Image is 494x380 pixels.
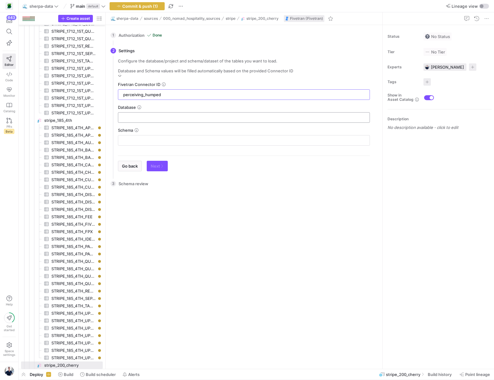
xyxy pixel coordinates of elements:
[21,287,103,295] div: Press SPACE to select this row.
[386,372,420,377] span: stripe_200_cherry
[51,317,96,324] span: STRIPE_185_4TH_UPCOMING_INVOICE_CUSTOM_FIELD​​​​​​​​​
[44,362,102,369] span: stripe_200_cherry​​​​​​​​
[21,65,103,72] a: STRIPE_1712_1ST_UPCOMING_INVOICE_ACCOUNT_TAX_ID​​​​​​​​​
[425,34,450,39] span: No Status
[2,293,16,309] button: Help
[6,125,12,128] span: PRs
[44,117,102,124] span: stripe_185_4th​​​​​​​​
[51,339,96,347] span: STRIPE_185_4TH_UPCOMING_INVOICE_LINE_ITEM​​​​​​​​​
[21,102,103,109] a: STRIPE_1712_1ST_UPCOMING_INVOICE_TAX_RATE​​​​​​​​​
[51,265,96,272] span: STRIPE_185_4TH_QUOTE_LINE_ITEM​​​​​​​​​
[51,80,96,87] span: STRIPE_1712_1ST_UPCOMING_INVOICE_LINE_ITEM_PRORATION_DETAILS_CREDITED_ITEM​​​​​​​​​
[51,139,96,146] span: STRIPE_185_4TH_AU_BECS_DEBIT​​​​​​​​​
[21,65,103,72] div: Press SPACE to select this row.
[21,117,103,124] a: stripe_185_4th​​​​​​​​
[21,295,103,302] div: Press SPACE to select this row.
[51,250,96,258] span: STRIPE_185_4TH_PAYMENT_METHOD​​​​​​​​​
[51,154,96,161] span: STRIPE_185_4TH_BANK_ACCOUNT​​​​​​​​​
[388,50,418,54] span: Tier
[388,117,492,121] p: Description
[21,361,103,369] a: stripe_200_cherry​​​​​​​​
[21,332,103,339] div: Press SPACE to select this row.
[3,349,15,357] span: Space settings
[21,94,103,102] div: Press SPACE to select this row.
[21,198,103,206] div: Press SPACE to select this row.
[120,369,142,380] button: Alerts
[5,302,13,306] span: Help
[51,228,96,235] span: STRIPE_185_4TH_FPX​​​​​​​​​
[21,339,103,347] div: Press SPACE to select this row.
[2,339,16,359] a: Spacesettings
[21,131,103,139] a: STRIPE_185_4TH_APPLICATION_FEE​​​​​​​​​
[465,372,490,377] span: Point lineage
[21,324,103,332] div: Press SPACE to select this row.
[162,15,222,22] button: 000_nomad_hospitality_sources
[51,35,96,42] span: STRIPE_1712_1ST_QUOTE​​​​​​​​​
[21,243,103,250] a: STRIPE_185_4TH_PAYMENT_METHOD_CARD​​​​​​​​​
[128,372,140,377] span: Alerts
[21,191,103,198] a: STRIPE_185_4TH_DISCOUNT​​​​​​​​​
[67,16,90,21] span: Create asset
[118,161,142,171] button: Go back
[21,176,103,183] div: Press SPACE to select this row.
[2,310,16,334] button: Getstarted
[21,317,103,324] div: Press SPACE to select this row.
[51,169,96,176] span: STRIPE_185_4TH_CHARGE​​​​​​​​​
[21,42,103,50] div: Press SPACE to select this row.
[224,15,237,22] button: stripe
[51,295,96,302] span: STRIPE_185_4TH_SEPA_DEBIT​​​​​​​​​
[21,124,103,131] a: STRIPE_185_4TH_APPLICATION_FEE_REFUND​​​​​​​​​
[21,154,103,161] a: STRIPE_185_4TH_BANK_ACCOUNT​​​​​​​​​
[21,235,103,243] a: STRIPE_185_4TH_IDEAL​​​​​​​​​
[21,265,103,272] div: Press SPACE to select this row.
[21,310,103,317] a: STRIPE_185_4TH_UPCOMING_INVOICE_ACCOUNT_TAX_ID​​​​​​​​​
[21,220,103,228] a: STRIPE_185_4TH_FIVETRAN_AUDIT​​​​​​​​​
[2,1,16,11] a: https://storage.googleapis.com/y42-prod-data-exchange/images/8zH7NGsoioThIsGoE9TeuKf062YnnTrmQ10g...
[21,280,103,287] div: Press SPACE to select this row.
[51,50,96,57] span: STRIPE_1712_1ST_SEPA_DEBIT​​​​​​​​​
[51,95,96,102] span: STRIPE_1712_1ST_UPCOMING_INVOICE_LINE_ITEM​​​​​​​​​
[51,288,96,295] span: STRIPE_185_4TH_REFUND​​​​​​​​​
[69,2,107,10] button: maindefault
[21,206,103,213] div: Press SPACE to select this row.
[21,28,103,35] a: STRIPE_1712_1ST_QUOTE_TAX_RATE​​​​​​​​​
[21,183,103,191] div: Press SPACE to select this row.
[21,79,103,87] div: Press SPACE to select this row.
[118,128,133,133] span: Schema
[21,28,103,35] div: Press SPACE to select this row.
[51,109,96,117] span: STRIPE_1712_1ST_UPCOMING_INVOICE​​​​​​​​​
[21,310,103,317] div: Press SPACE to select this row.
[21,347,103,354] div: Press SPACE to select this row.
[51,325,96,332] span: STRIPE_185_4TH_UPCOMING_INVOICE_LINE_ITEM_PRORATION_DETAILS_CREDITED_ITEM​​​​​​​​​
[51,87,96,94] span: STRIPE_1712_1ST_UPCOMING_INVOICE_LINE_ITEM_TAX_RATE​​​​​​​​​
[21,324,103,332] a: STRIPE_185_4TH_UPCOMING_INVOICE_LINE_ITEM_PRORATION_DETAILS_CREDITED_ITEM​​​​​​​​​
[21,250,103,258] div: Press SPACE to select this row.
[423,48,447,56] button: No tierNo Tier
[21,72,103,79] a: STRIPE_1712_1ST_UPCOMING_INVOICE_CUSTOM_FIELD​​​​​​​​​
[21,102,103,109] div: Press SPACE to select this row.
[21,94,103,102] a: STRIPE_1712_1ST_UPCOMING_INVOICE_LINE_ITEM​​​​​​​​​
[388,80,418,84] span: Tags
[21,176,103,183] a: STRIPE_185_4TH_CUSTOMER_DISCOUNT​​​​​​​​​
[21,131,103,139] div: Press SPACE to select this row.
[2,69,16,84] a: Code
[21,302,103,310] a: STRIPE_185_4TH_TAX_AMOUNT​​​​​​​​​
[55,369,76,380] button: Build
[21,206,103,213] a: STRIPE_185_4TH_DISPUTE​​​​​​​​​
[21,198,103,206] a: STRIPE_185_4TH_DISPUTE_BALANCE_TRANSACTION​​​​​​​​​
[21,220,103,228] div: Press SPACE to select this row.
[21,213,103,220] div: Press SPACE to select this row.
[388,34,418,39] span: Status
[21,139,103,146] div: Press SPACE to select this row.
[388,93,414,102] span: Show in Asset Catalog
[21,35,103,42] a: STRIPE_1712_1ST_QUOTE​​​​​​​​​
[285,17,289,20] img: undefined
[77,369,119,380] button: Build scheduler
[51,206,96,213] span: STRIPE_185_4TH_DISPUTE​​​​​​​​​
[21,265,103,272] a: STRIPE_185_4TH_QUOTE_LINE_ITEM​​​​​​​​​
[21,154,103,161] div: Press SPACE to select this row.
[144,16,158,21] span: sources
[51,184,96,191] span: STRIPE_185_4TH_CUSTOMER​​​​​​​​​
[51,72,96,79] span: STRIPE_1712_1ST_UPCOMING_INVOICE_CUSTOM_FIELD​​​​​​​​​
[30,372,43,377] span: Deploy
